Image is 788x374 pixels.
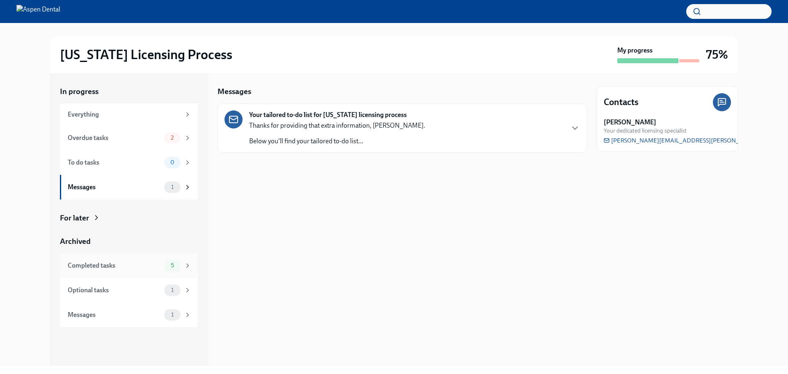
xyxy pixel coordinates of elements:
h3: 75% [706,47,728,62]
div: Optional tasks [68,286,161,295]
span: 0 [165,159,179,165]
span: 1 [166,184,179,190]
a: To do tasks0 [60,150,198,175]
h4: Contacts [604,96,639,108]
span: 2 [166,135,179,141]
h5: Messages [218,86,251,97]
div: Overdue tasks [68,133,161,142]
div: For later [60,213,89,223]
a: Messages1 [60,303,198,327]
a: Everything [60,103,198,126]
h2: [US_STATE] Licensing Process [60,46,232,63]
strong: Your tailored to-do list for [US_STATE] licensing process [249,110,407,119]
a: In progress [60,86,198,97]
p: Thanks for providing that extra information, [PERSON_NAME]. [249,121,425,130]
div: Everything [68,110,181,119]
span: 1 [166,287,179,293]
span: 5 [166,262,179,268]
strong: My progress [617,46,653,55]
span: Your dedicated licensing specialist [604,127,687,135]
a: Overdue tasks2 [60,126,198,150]
div: Completed tasks [68,261,161,270]
strong: [PERSON_NAME] [604,118,656,127]
span: 1 [166,312,179,318]
a: Messages1 [60,175,198,200]
div: Messages [68,183,161,192]
a: Optional tasks1 [60,278,198,303]
img: Aspen Dental [16,5,60,18]
div: To do tasks [68,158,161,167]
div: Messages [68,310,161,319]
p: Below you'll find your tailored to-do list... [249,137,425,146]
a: Completed tasks5 [60,253,198,278]
a: Archived [60,236,198,247]
a: For later [60,213,198,223]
